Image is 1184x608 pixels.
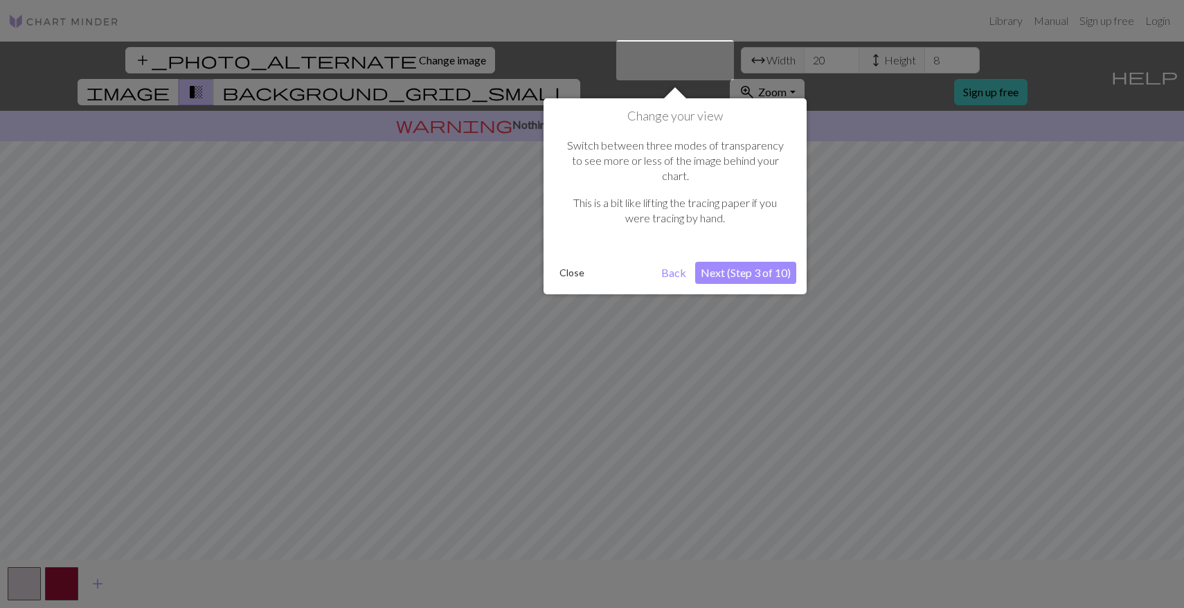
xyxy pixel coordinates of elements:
[695,262,796,284] button: Next (Step 3 of 10)
[554,262,590,283] button: Close
[544,98,807,294] div: Change your view
[561,138,789,184] p: Switch between three modes of transparency to see more or less of the image behind your chart.
[561,195,789,226] p: This is a bit like lifting the tracing paper if you were tracing by hand.
[656,262,692,284] button: Back
[554,109,796,124] h1: Change your view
